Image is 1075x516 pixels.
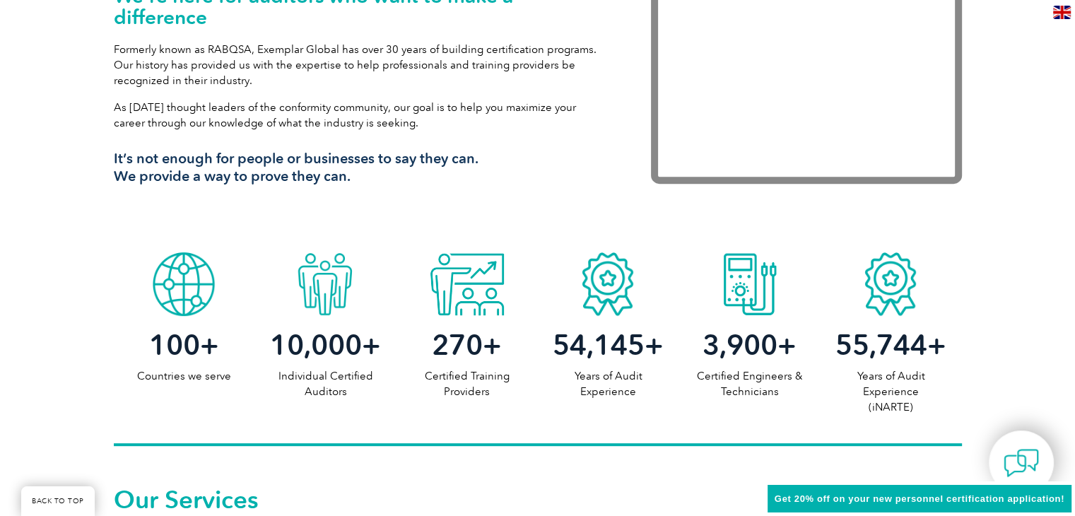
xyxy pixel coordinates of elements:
p: Years of Audit Experience [537,368,679,399]
h3: It’s not enough for people or businesses to say they can. We provide a way to prove they can. [114,150,609,185]
a: BACK TO TOP [21,486,95,516]
span: Get 20% off on your new personnel certification application! [775,493,1064,504]
h2: + [537,334,679,356]
p: Formerly known as RABQSA, Exemplar Global has over 30 years of building certification programs. O... [114,42,609,88]
span: 55,744 [835,328,927,362]
h2: + [396,334,537,356]
span: 270 [432,328,483,362]
img: contact-chat.png [1004,445,1039,481]
span: 100 [149,328,200,362]
p: As [DATE] thought leaders of the conformity community, our goal is to help you maximize your care... [114,100,609,131]
p: Countries we serve [114,368,255,384]
p: Certified Engineers & Technicians [679,368,820,399]
h2: + [679,334,820,356]
h2: + [114,334,255,356]
p: Individual Certified Auditors [254,368,396,399]
span: 3,900 [703,328,777,362]
p: Certified Training Providers [396,368,537,399]
img: en [1053,6,1071,19]
h2: + [254,334,396,356]
span: 10,000 [270,328,362,362]
h2: + [820,334,961,356]
span: 54,145 [553,328,645,362]
h2: Our Services [114,488,962,511]
p: Years of Audit Experience (iNARTE) [820,368,961,415]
